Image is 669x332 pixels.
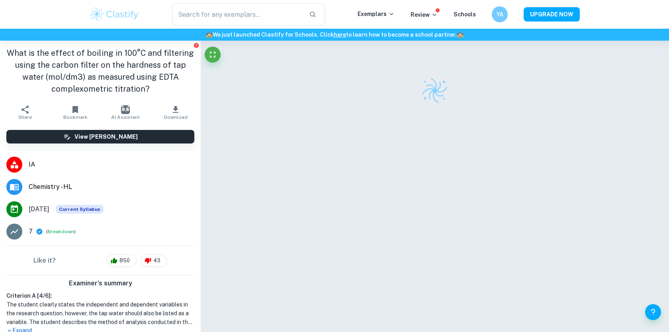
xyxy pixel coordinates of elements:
[89,6,140,22] img: Clastify logo
[457,31,464,38] span: 🏫
[334,31,346,38] a: here
[6,300,194,326] h1: The student clearly states the independent and dependent variables in the research question, howe...
[164,114,188,120] span: Download
[107,254,137,267] div: 850
[645,304,661,320] button: Help and Feedback
[18,114,32,120] span: Share
[33,256,56,265] h6: Like it?
[524,7,580,22] button: UPGRADE NOW
[3,279,198,288] h6: Examiner's summary
[454,11,476,18] a: Schools
[495,10,505,19] h6: YA
[6,47,194,95] h1: What is the effect of boiling in 100°C and filtering using the carbon filter on the hardness of t...
[115,257,134,265] span: 850
[29,160,194,169] span: IA
[206,31,213,38] span: 🏫
[172,3,303,26] input: Search for any exemplars...
[29,227,33,236] p: 7
[492,6,508,22] button: YA
[111,114,140,120] span: AI Assistant
[48,228,74,235] button: Breakdown
[151,101,201,124] button: Download
[358,10,395,18] p: Exemplars
[205,47,221,63] button: Fullscreen
[74,132,138,141] h6: View [PERSON_NAME]
[411,10,438,19] p: Review
[2,30,667,39] h6: We just launched Clastify for Schools. Click to learn how to become a school partner.
[193,42,199,48] button: Report issue
[141,254,167,267] div: 43
[149,257,165,265] span: 43
[100,101,151,124] button: AI Assistant
[6,130,194,143] button: View [PERSON_NAME]
[46,228,76,236] span: ( )
[56,205,104,214] span: Current Syllabus
[29,182,194,192] span: Chemistry - HL
[421,77,449,104] img: Clastify logo
[121,105,130,114] img: AI Assistant
[6,291,194,300] h6: Criterion A [ 4 / 6 ]:
[50,101,100,124] button: Bookmark
[56,205,104,214] div: This exemplar is based on the current syllabus. Feel free to refer to it for inspiration/ideas wh...
[63,114,88,120] span: Bookmark
[29,204,49,214] span: [DATE]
